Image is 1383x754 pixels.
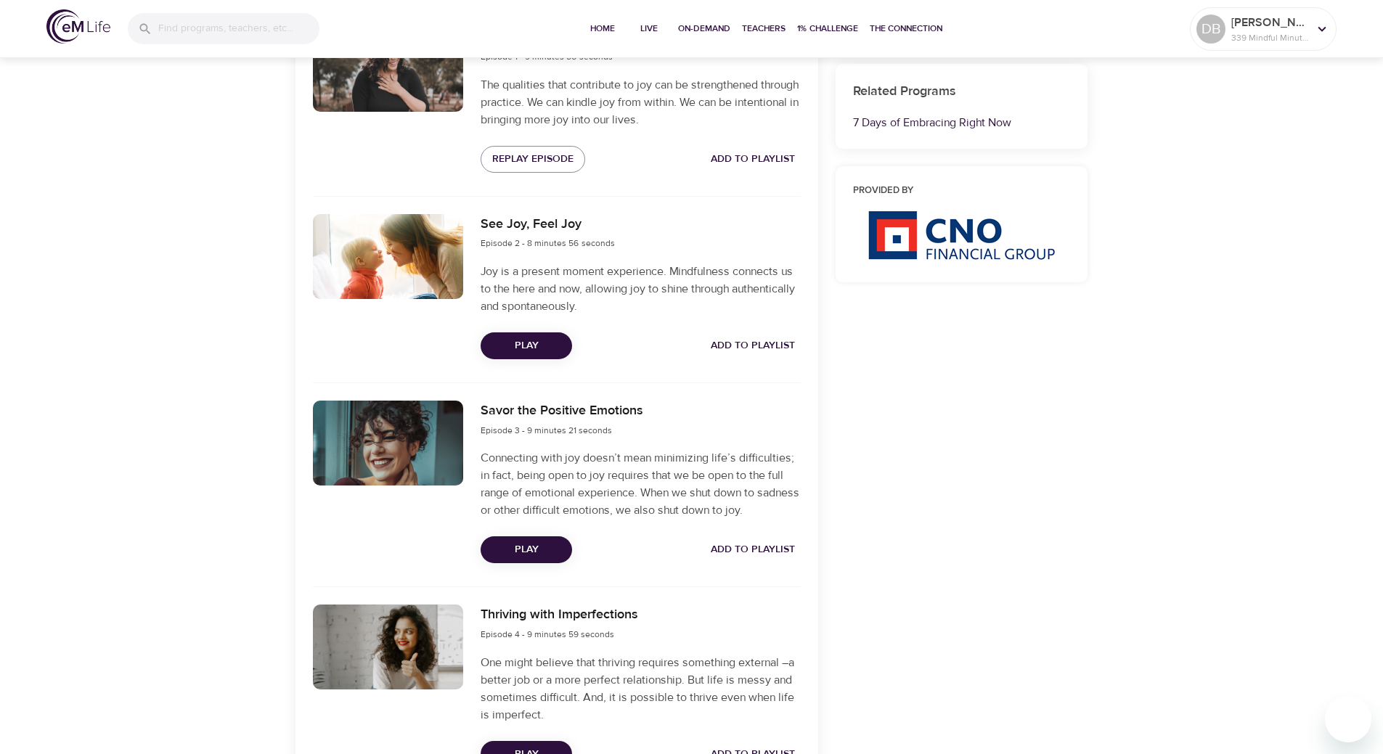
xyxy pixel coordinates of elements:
[705,536,801,563] button: Add to Playlist
[158,13,319,44] input: Find programs, teachers, etc...
[1196,15,1225,44] div: DB
[853,115,1011,130] a: 7 Days of Embracing Right Now
[853,81,1071,102] h6: Related Programs
[1325,696,1371,742] iframe: Button to launch messaging window
[481,237,615,249] span: Episode 2 - 8 minutes 56 seconds
[678,21,730,36] span: On-Demand
[481,654,800,724] p: One might believe that thriving requires something external –a better job or a more perfect relat...
[481,263,800,315] p: Joy is a present moment experience. Mindfulness connects us to the here and now, allowing joy to ...
[742,21,786,36] span: Teachers
[711,150,795,168] span: Add to Playlist
[870,21,942,36] span: The Connection
[711,337,795,355] span: Add to Playlist
[711,541,795,559] span: Add to Playlist
[481,146,585,173] button: Replay Episode
[481,76,800,128] p: The qualities that contribute to joy can be strengthened through practice. We can kindle joy from...
[481,605,638,626] h6: Thriving with Imperfections
[46,9,110,44] img: logo
[585,21,620,36] span: Home
[492,541,560,559] span: Play
[868,210,1055,260] img: CNO%20logo.png
[492,150,574,168] span: Replay Episode
[797,21,858,36] span: 1% Challenge
[853,184,1071,199] h6: Provided by
[481,449,800,519] p: Connecting with joy doesn’t mean minimizing life’s difficulties; in fact, being open to joy requi...
[492,337,560,355] span: Play
[632,21,666,36] span: Live
[481,536,572,563] button: Play
[1231,14,1308,31] p: [PERSON_NAME]
[481,628,614,640] span: Episode 4 - 9 minutes 59 seconds
[1231,31,1308,44] p: 339 Mindful Minutes
[705,146,801,173] button: Add to Playlist
[481,214,615,235] h6: See Joy, Feel Joy
[705,332,801,359] button: Add to Playlist
[481,401,643,422] h6: Savor the Positive Emotions
[481,425,612,436] span: Episode 3 - 9 minutes 21 seconds
[481,332,572,359] button: Play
